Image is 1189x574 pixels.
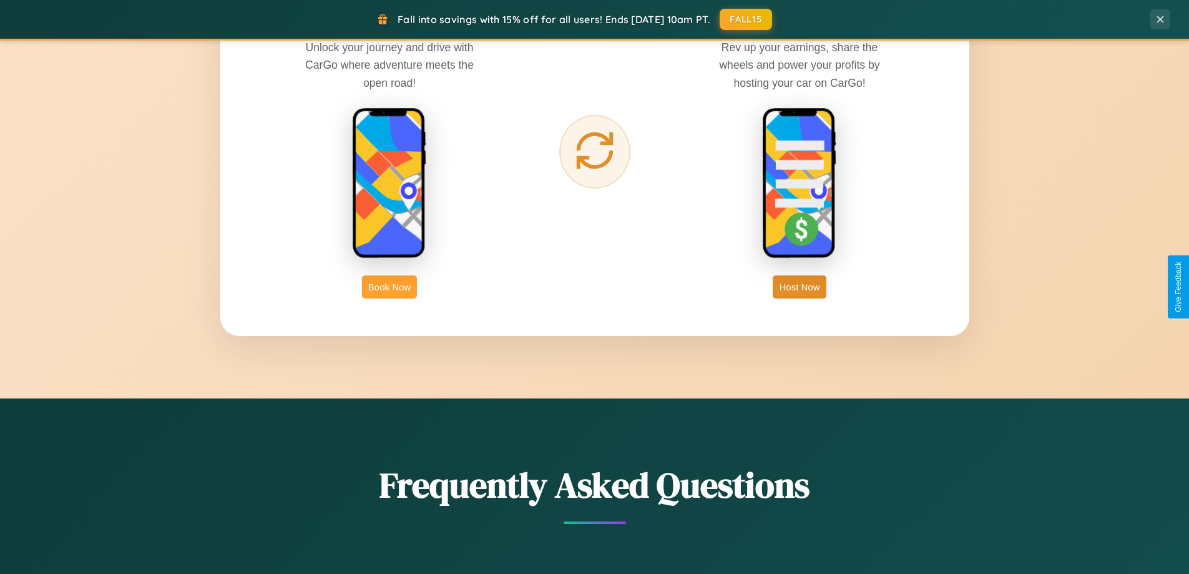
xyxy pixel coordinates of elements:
img: rent phone [352,107,427,260]
img: host phone [762,107,837,260]
h2: Frequently Asked Questions [220,461,969,509]
button: Host Now [773,275,826,299]
button: FALL15 [720,9,772,30]
div: Give Feedback [1174,262,1183,312]
p: Rev up your earnings, share the wheels and power your profits by hosting your car on CarGo! [706,39,893,91]
span: Fall into savings with 15% off for all users! Ends [DATE] 10am PT. [398,13,710,26]
button: Book Now [362,275,417,299]
p: Unlock your journey and drive with CarGo where adventure meets the open road! [296,39,483,91]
